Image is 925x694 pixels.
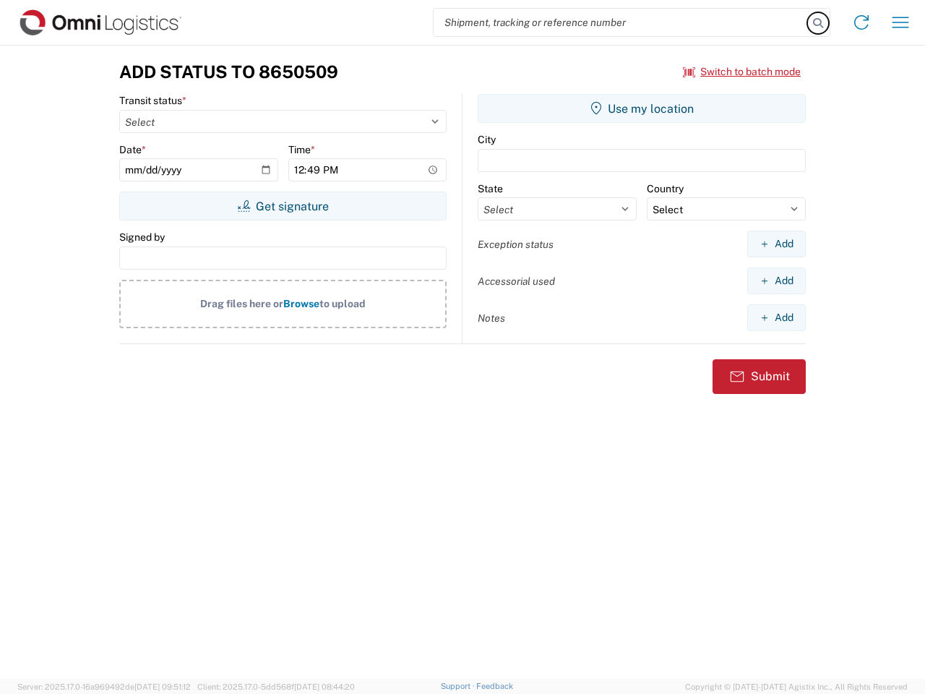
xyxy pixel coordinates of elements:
[478,238,554,251] label: Exception status
[434,9,808,36] input: Shipment, tracking or reference number
[283,298,319,309] span: Browse
[119,61,338,82] h3: Add Status to 8650509
[685,680,908,693] span: Copyright © [DATE]-[DATE] Agistix Inc., All Rights Reserved
[747,267,806,294] button: Add
[713,359,806,394] button: Submit
[319,298,366,309] span: to upload
[197,682,355,691] span: Client: 2025.17.0-5dd568f
[478,275,555,288] label: Accessorial used
[478,94,806,123] button: Use my location
[476,682,513,690] a: Feedback
[119,143,146,156] label: Date
[119,192,447,220] button: Get signature
[683,60,801,84] button: Switch to batch mode
[288,143,315,156] label: Time
[441,682,477,690] a: Support
[747,231,806,257] button: Add
[478,182,503,195] label: State
[200,298,283,309] span: Drag files here or
[294,682,355,691] span: [DATE] 08:44:20
[747,304,806,331] button: Add
[119,94,186,107] label: Transit status
[17,682,191,691] span: Server: 2025.17.0-16a969492de
[647,182,684,195] label: Country
[478,133,496,146] label: City
[478,312,505,325] label: Notes
[134,682,191,691] span: [DATE] 09:51:12
[119,231,165,244] label: Signed by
